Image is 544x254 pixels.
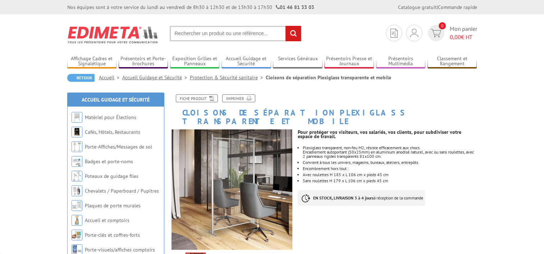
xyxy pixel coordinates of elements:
span: € HT [450,33,477,41]
img: Cafés, Hôtels, Restaurants [72,127,82,137]
a: Plaques de porte murales [85,202,141,209]
a: Accueil [99,74,122,81]
a: Présentoirs Multimédia [376,56,426,67]
img: Accueil et comptoirs [72,215,82,226]
a: Accueil Guidage et Sécurité [221,56,271,67]
span: 0 [439,22,446,29]
a: Chevalets / Paperboard / Pupitres [85,188,159,194]
li: Convient à tous les univers, magasins, bureaux, ateliers, entrepôts. [303,160,477,165]
img: Porte-clés et coffres-forts [72,230,82,240]
p: à réception de la commande [298,190,425,206]
a: Affichage Cadres et Signalétique [67,56,117,67]
img: devis rapide [431,29,441,37]
div: | [398,4,477,11]
a: Badges et porte-noms [85,158,133,165]
a: Retour [67,74,95,82]
li: Encombrement hors tout : [303,166,477,171]
img: mise_en_scene_open_space_bureau_214189.jpg [172,129,293,250]
div: Nos équipes sont à votre service du lundi au vendredi de 8h30 à 12h30 et de 13h30 à 17h30 [67,4,314,11]
h1: Cloisons de séparation Plexiglass transparente et mobile [166,94,483,126]
a: Services Généraux [273,56,323,67]
a: Poteaux de guidage files [85,173,138,179]
a: Porte-Affiches/Messages de sol [85,144,152,150]
a: Accueil Guidage et Sécurité [122,74,190,81]
a: Porte-clés et coffres-forts [85,232,140,238]
a: Cafés, Hôtels, Restaurants [85,129,140,135]
img: Edimeta [67,22,159,48]
img: Badges et porte-noms [72,156,82,167]
a: Protection & Sécurité sanitaire [190,74,266,81]
a: Accueil Guidage et Sécurité [82,97,150,103]
a: Accueil et comptoirs [85,217,129,224]
input: rechercher [285,26,301,41]
li: Cloisons de séparation Plexiglass transparente et mobile [266,74,391,81]
a: Porte-visuels/affiches comptoirs [85,246,155,253]
a: Commande rapide [438,4,477,10]
img: Plaques de porte murales [72,200,82,211]
a: Exposition Grilles et Panneaux [170,56,220,67]
a: devis rapide 0 Mon panier 0,00€ HT [426,25,477,41]
input: Rechercher un produit ou une référence... [170,26,301,41]
a: Matériel pour Élections [85,114,136,121]
strong: 01 46 81 33 03 [276,4,314,10]
div: Encadrement autoportant (50x25mm) en aluminium anodisé naturel, avec ou sans roulettes, avec 2 pa... [303,150,477,159]
a: Catalogue gratuit [398,4,437,10]
p: Pour protéger vos visiteurs, vos salariés, vos clients, pour subdiviser votre espace de travail. [298,130,477,138]
strong: EN STOCK, LIVRAISON 3 à 4 jours [313,195,374,201]
a: Présentoirs Presse et Journaux [324,56,374,67]
img: Chevalets / Paperboard / Pupitres [72,185,82,196]
div: Plexiglass transparent, non-feu M2, résiste efficacement aux chocs. [303,146,477,150]
a: Présentoirs et Porte-brochures [119,56,168,67]
li: Avec roulettes H 185 x L 106 cm x pieds 45 cm [303,173,477,177]
img: devis rapide [390,29,398,38]
img: Poteaux de guidage files [72,171,82,182]
li: Sans roulettes H 179 x L 106 cm x pieds 45 cm [303,179,477,183]
img: Porte-Affiches/Messages de sol [72,141,82,152]
span: Mon panier [450,25,477,41]
img: devis rapide [410,29,418,37]
span: 0,00 [450,33,461,41]
a: Fiche produit [176,94,218,102]
img: Matériel pour Élections [72,112,82,123]
a: Classement et Rangement [428,56,477,67]
a: Imprimer [222,94,255,102]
